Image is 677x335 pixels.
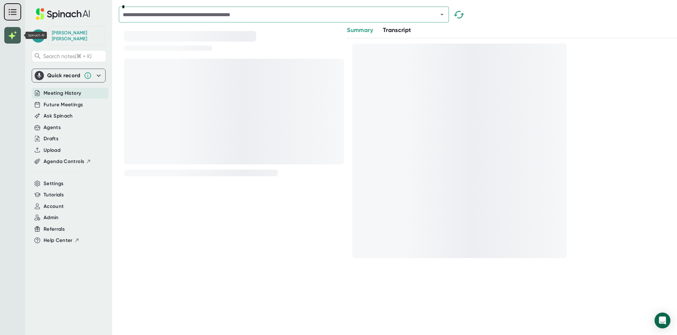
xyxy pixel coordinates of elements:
[655,313,670,328] div: Open Intercom Messenger
[44,225,65,233] button: Referrals
[44,147,60,154] button: Upload
[383,26,411,34] span: Transcript
[44,158,91,165] button: Agenda Controls
[44,191,64,199] button: Tutorials
[347,26,373,34] span: Summary
[52,30,101,42] div: Karin Sharon
[35,69,103,82] div: Quick record
[44,237,80,244] button: Help Center
[44,237,73,244] span: Help Center
[44,101,83,109] button: Future Meetings
[44,214,59,221] button: Admin
[44,112,73,120] button: Ask Spinach
[44,124,61,131] button: Agents
[43,53,91,59] span: Search notes (⌘ + K)
[383,26,411,35] button: Transcript
[44,135,58,143] button: Drafts
[44,203,64,210] button: Account
[44,89,81,97] button: Meeting History
[32,29,45,43] span: k
[437,10,447,19] button: Open
[47,72,81,79] div: Quick record
[44,180,64,187] button: Settings
[347,26,373,35] button: Summary
[44,158,84,165] span: Agenda Controls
